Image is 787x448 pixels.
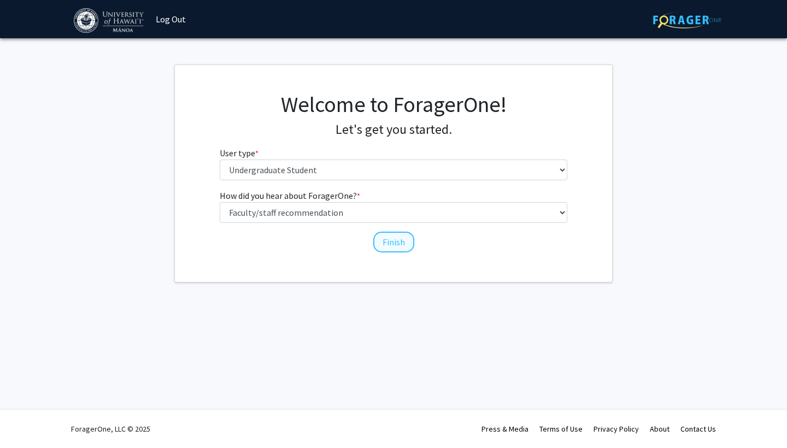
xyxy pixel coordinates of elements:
[481,424,528,434] a: Press & Media
[680,424,716,434] a: Contact Us
[539,424,583,434] a: Terms of Use
[220,91,568,117] h1: Welcome to ForagerOne!
[653,11,721,28] img: ForagerOne Logo
[220,146,259,160] label: User type
[71,410,150,448] div: ForagerOne, LLC © 2025
[74,8,146,33] img: University of Hawaiʻi at Mānoa Logo
[220,122,568,138] h4: Let's get you started.
[8,399,46,440] iframe: Chat
[650,424,669,434] a: About
[594,424,639,434] a: Privacy Policy
[373,232,414,252] button: Finish
[220,189,360,202] label: How did you hear about ForagerOne?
